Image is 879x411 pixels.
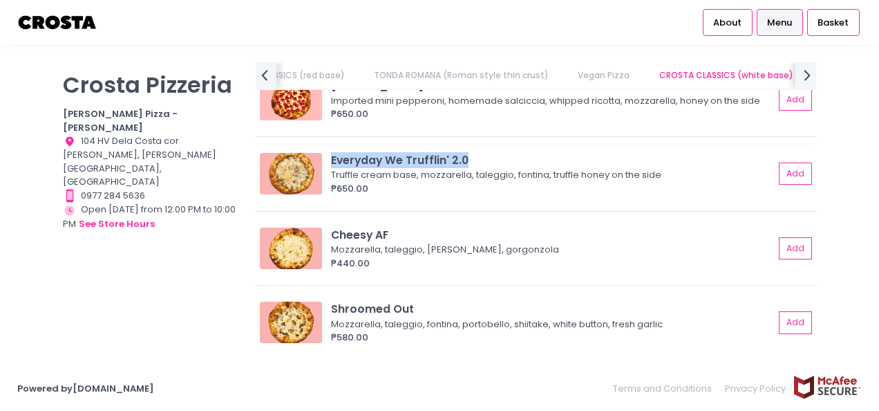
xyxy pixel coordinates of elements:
[779,163,812,185] button: Add
[63,134,238,189] div: 104 HV Dela Costa cor [PERSON_NAME], [PERSON_NAME][GEOGRAPHIC_DATA], [GEOGRAPHIC_DATA]
[793,375,862,399] img: mcafee-secure
[260,79,322,120] img: Roni Salciccia
[331,257,774,271] div: ₱440.00
[63,203,238,232] div: Open [DATE] from 12:00 PM to 10:00 PM
[779,88,812,111] button: Add
[331,243,770,257] div: Mozzarella, taleggio, [PERSON_NAME], gorgonzola
[78,217,155,232] button: see store hours
[63,107,178,134] b: [PERSON_NAME] Pizza - [PERSON_NAME]
[779,237,812,260] button: Add
[260,228,322,269] img: Cheesy AF
[331,94,770,108] div: Imported mini pepperoni, homemade salciccia, whipped ricotta, mozzarella, honey on the side
[331,152,774,168] div: Everyday We Trufflin' 2.0
[331,168,770,182] div: Truffle cream base, mozzarella, taleggio, fontina, truffle honey on the side
[645,62,806,89] a: CROSTA CLASSICS (white base)
[613,375,719,402] a: Terms and Conditions
[207,62,358,89] a: CROSTA CLASSICS (red base)
[331,182,774,196] div: ₱650.00
[63,71,238,98] p: Crosta Pizzeria
[719,375,793,402] a: Privacy Policy
[703,9,753,35] a: About
[331,331,774,345] div: ₱580.00
[63,189,238,203] div: 0977 284 5636
[260,302,322,343] img: Shroomed Out
[767,16,792,30] span: Menu
[331,107,774,121] div: ₱650.00
[331,301,774,317] div: Shroomed Out
[779,311,812,334] button: Add
[17,382,154,395] a: Powered by[DOMAIN_NAME]
[361,62,563,89] a: TONDA ROMANA (Roman style thin crust)
[713,16,741,30] span: About
[331,318,770,331] div: Mozzarella, taleggio, fontina, portobello, shiitake, white button, fresh garlic
[331,227,774,243] div: Cheesy AF
[17,10,98,35] img: logo
[757,9,803,35] a: Menu
[817,16,849,30] span: Basket
[565,62,643,89] a: Vegan Pizza
[260,153,322,194] img: Everyday We Trufflin' 2.0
